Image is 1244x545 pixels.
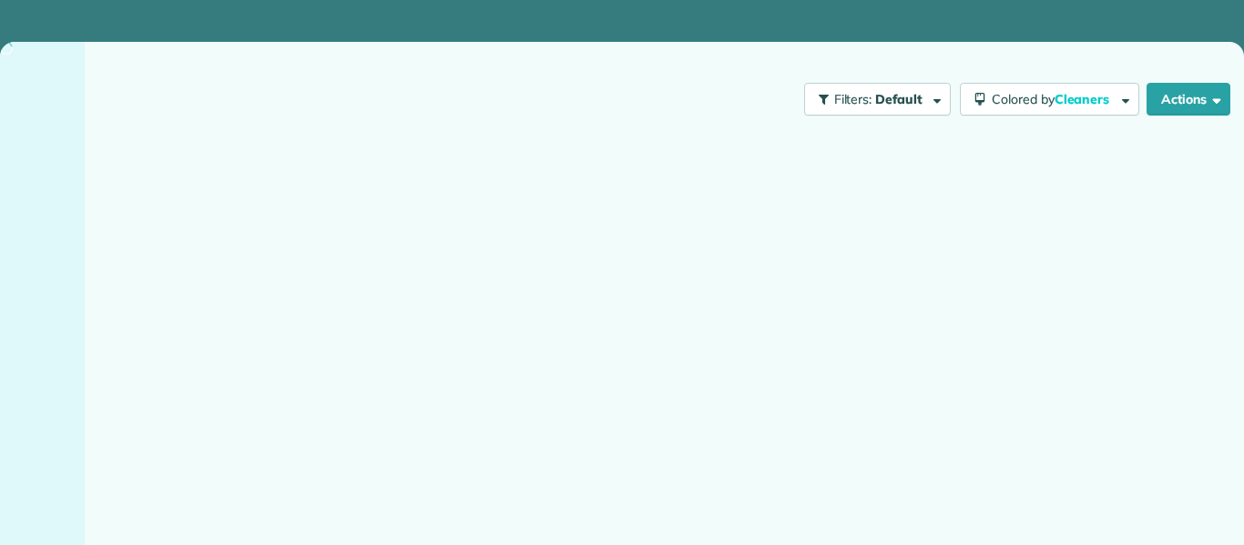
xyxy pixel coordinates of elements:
[992,91,1116,107] span: Colored by
[834,91,872,107] span: Filters:
[960,83,1139,116] button: Colored byCleaners
[795,83,951,116] a: Filters: Default
[875,91,923,107] span: Default
[1055,91,1113,107] span: Cleaners
[804,83,951,116] button: Filters: Default
[1147,83,1230,116] button: Actions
